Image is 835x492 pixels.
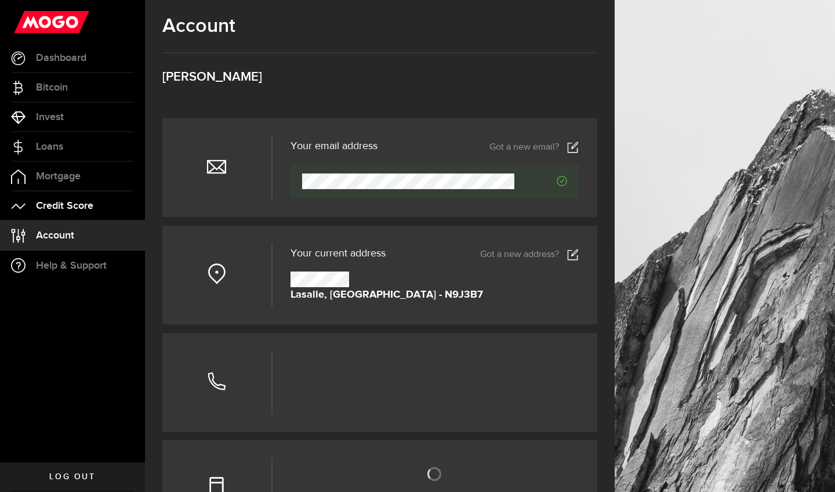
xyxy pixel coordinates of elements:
span: Invest [36,112,64,122]
h1: Account [162,15,597,38]
span: Your current address [291,248,386,259]
h3: [PERSON_NAME] [162,71,597,84]
span: Credit Score [36,201,93,211]
span: Loans [36,142,63,152]
h3: Your email address [291,141,377,151]
span: Account [36,230,74,241]
button: Open LiveChat chat widget [9,5,44,39]
span: Dashboard [36,53,86,63]
span: Log out [49,473,95,481]
span: Help & Support [36,261,107,271]
a: Got a new address? [480,249,579,261]
span: Mortgage [36,171,81,182]
strong: Lasalle, [GEOGRAPHIC_DATA] - N9J3B7 [291,287,483,303]
span: Bitcoin [36,82,68,93]
span: Verified [514,176,567,186]
a: Got a new email? [489,142,579,153]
